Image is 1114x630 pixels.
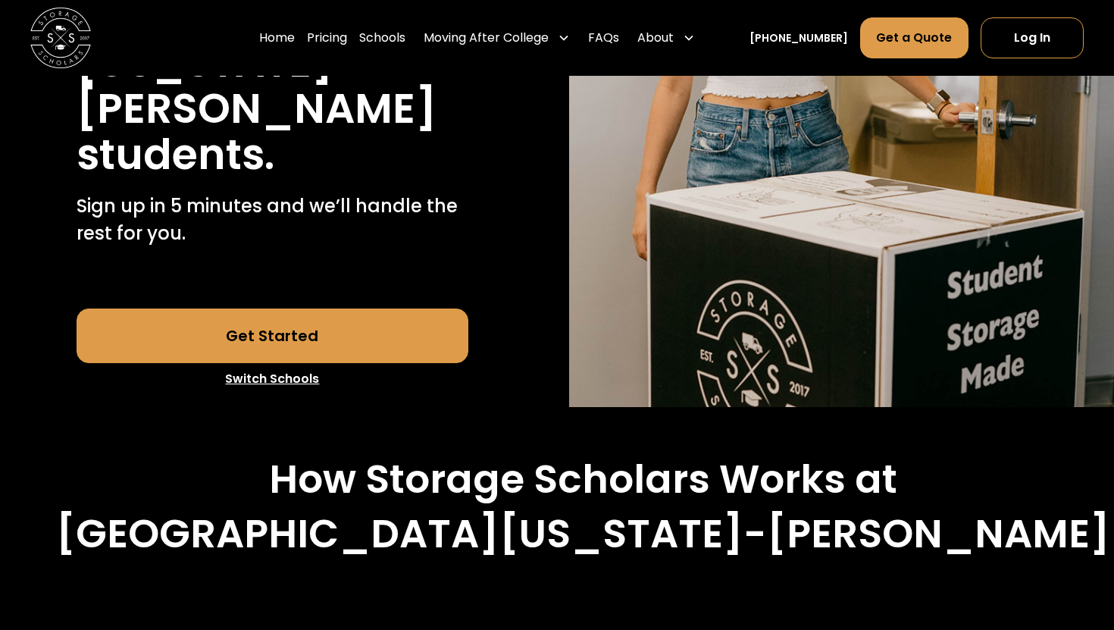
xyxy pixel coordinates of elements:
a: Get a Quote [860,17,968,58]
a: Home [259,17,295,59]
a: Log In [981,17,1084,58]
a: Get Started [77,309,469,363]
a: [PHONE_NUMBER] [749,30,848,46]
h2: How Storage Scholars Works at [269,456,897,503]
a: Schools [359,17,405,59]
a: Pricing [307,17,347,59]
div: Moving After College [418,17,576,59]
h1: students. [77,132,274,178]
a: Switch Schools [77,363,469,395]
a: FAQs [588,17,619,59]
div: About [637,29,674,47]
div: About [631,17,701,59]
img: Storage Scholars main logo [30,8,91,68]
h2: [GEOGRAPHIC_DATA][US_STATE]-[PERSON_NAME] [56,510,1110,558]
div: Moving After College [424,29,549,47]
p: Sign up in 5 minutes and we’ll handle the rest for you. [77,193,469,247]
